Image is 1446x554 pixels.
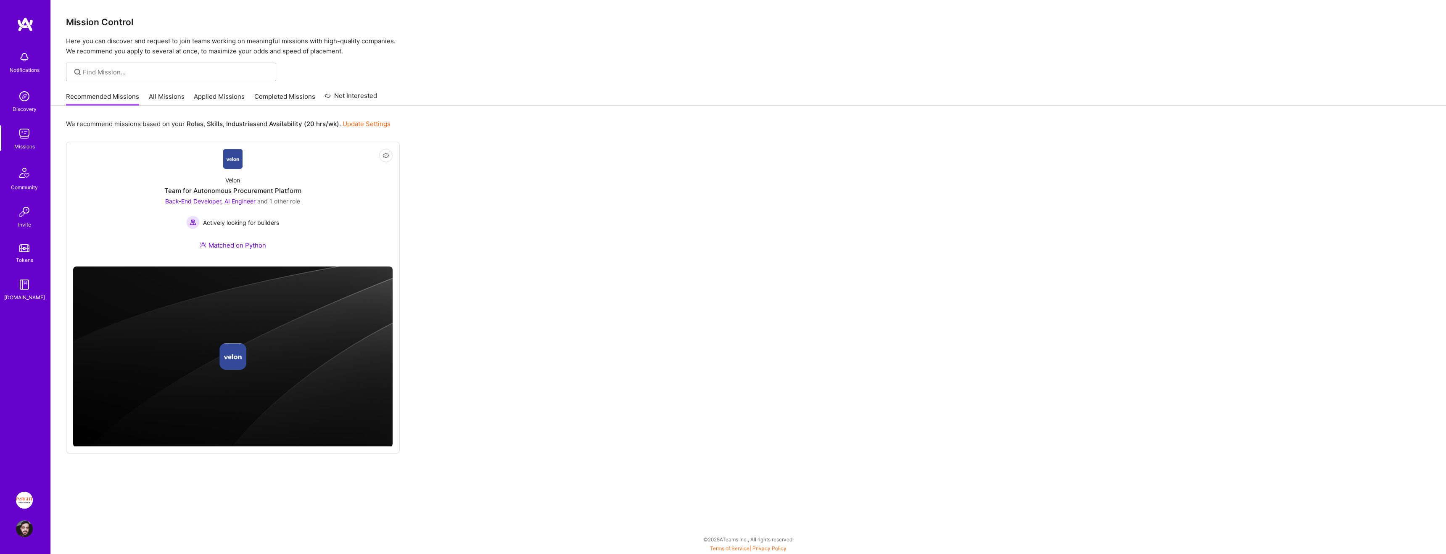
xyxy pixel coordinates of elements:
[257,198,300,205] span: and 1 other role
[186,216,200,229] img: Actively looking for builders
[83,68,270,77] input: Find Mission...
[203,218,279,227] span: Actively looking for builders
[16,276,33,293] img: guide book
[219,343,246,370] img: Company logo
[13,105,37,113] div: Discovery
[187,120,203,128] b: Roles
[17,17,34,32] img: logo
[66,17,1431,27] h3: Mission Control
[710,545,749,551] a: Terms of Service
[16,88,33,105] img: discovery
[16,520,33,537] img: User Avatar
[16,49,33,66] img: bell
[16,256,33,264] div: Tokens
[325,91,377,106] a: Not Interested
[18,220,31,229] div: Invite
[200,241,266,250] div: Matched on Python
[19,244,29,252] img: tokens
[10,66,40,74] div: Notifications
[752,545,786,551] a: Privacy Policy
[73,266,393,447] img: cover
[16,492,33,509] img: Insight Partners: Data & AI - Sourcing
[73,67,82,77] i: icon SearchGrey
[383,152,389,159] i: icon EyeClosed
[14,142,35,151] div: Missions
[165,198,256,205] span: Back-End Developer, AI Engineer
[194,92,245,106] a: Applied Missions
[226,120,256,128] b: Industries
[16,125,33,142] img: teamwork
[66,119,391,128] p: We recommend missions based on your , , and .
[66,36,1431,56] p: Here you can discover and request to join teams working on meaningful missions with high-quality ...
[343,120,391,128] a: Update Settings
[50,529,1446,550] div: © 2025 ATeams Inc., All rights reserved.
[73,149,393,260] a: Company LogoVelonTeam for Autonomous Procurement PlatformBack-End Developer, AI Engineer and 1 ot...
[200,241,206,248] img: Ateam Purple Icon
[225,176,240,185] div: Velon
[710,545,786,551] span: |
[11,183,38,192] div: Community
[14,520,35,537] a: User Avatar
[14,492,35,509] a: Insight Partners: Data & AI - Sourcing
[16,203,33,220] img: Invite
[223,149,243,169] img: Company Logo
[14,163,34,183] img: Community
[149,92,185,106] a: All Missions
[254,92,315,106] a: Completed Missions
[269,120,339,128] b: Availability (20 hrs/wk)
[164,186,301,195] div: Team for Autonomous Procurement Platform
[66,92,139,106] a: Recommended Missions
[4,293,45,302] div: [DOMAIN_NAME]
[207,120,223,128] b: Skills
